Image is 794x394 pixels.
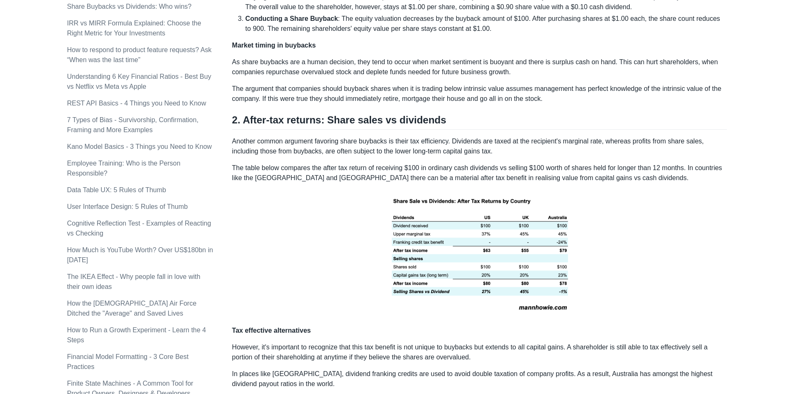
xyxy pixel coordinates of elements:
[232,369,727,389] p: In places like [GEOGRAPHIC_DATA], dividend franking credits are used to avoid double taxation of ...
[232,342,727,362] p: However, it's important to recognize that this tax benefit is not unique to buybacks but extends ...
[232,327,311,334] strong: Tax effective alternatives
[232,42,316,49] strong: Market timing in buybacks
[67,203,188,210] a: User Interface Design: 5 Rules of Thumb
[67,353,189,370] a: Financial Model Formatting - 3 Core Best Practices
[67,100,206,107] a: REST API Basics - 4 Things you Need to Know
[232,57,727,77] p: As share buybacks are a human decision, they tend to occur when market sentiment is buoyant and t...
[232,136,727,156] p: Another common argument favoring share buybacks is their tax efficiency. Dividends are taxed at t...
[67,273,200,290] a: The IKEA Effect - Why people fall in love with their own ideas
[67,186,166,193] a: Data Table UX: 5 Rules of Thumb
[232,163,727,183] p: The table below compares the after tax return of receiving $100 in ordinary cash dividends vs sel...
[67,20,201,37] a: IRR vs MIRR Formula Explained: Choose the Right Metric for Your Investments
[232,84,727,104] p: The argument that companies should buyback shares when it is trading below intrinsic value assume...
[232,114,727,130] h2: 2. After-tax returns: Share sales vs dividends
[67,116,198,133] a: 7 Types of Bias - Survivorship, Confirmation, Framing and More Examples
[245,14,727,34] li: : The equity valuation decreases by the buyback amount of $100. After purchasing shares at $1.00 ...
[366,190,593,319] img: tax
[67,246,213,264] a: How Much is YouTube Worth? Over US$180bn in [DATE]
[67,220,211,237] a: Cognitive Reflection Test - Examples of Reacting vs Checking
[245,15,338,22] strong: Conducting a Share Buyback
[67,46,212,63] a: How to respond to product feature requests? Ask “When was the last time”
[67,143,212,150] a: Kano Model Basics - 3 Things you Need to Know
[67,326,206,344] a: How to Run a Growth Experiment - Learn the 4 Steps
[67,160,180,177] a: Employee Training: Who is the Person Responsible?
[67,300,197,317] a: How the [DEMOGRAPHIC_DATA] Air Force Ditched the "Average" and Saved Lives
[67,73,211,90] a: Understanding 6 Key Financial Ratios - Best Buy vs Netflix vs Meta vs Apple
[67,3,192,10] a: Share Buybacks vs Dividends: Who wins?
